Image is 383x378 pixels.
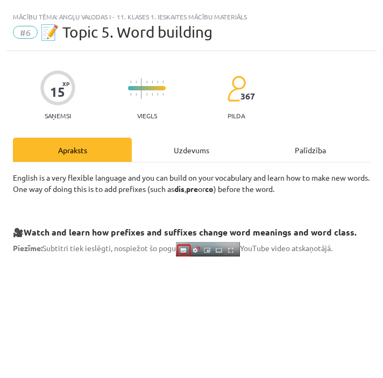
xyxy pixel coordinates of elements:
[146,81,147,83] img: icon-short-line-57e1e144782c952c97e751825c79c345078a6d821885a25fce030b3d8c18986b.svg
[40,112,75,119] p: Saņemsi
[251,138,370,162] div: Palīdzība
[13,243,42,253] strong: Piezīme:
[146,93,147,96] img: icon-short-line-57e1e144782c952c97e751825c79c345078a6d821885a25fce030b3d8c18986b.svg
[141,78,142,99] img: icon-long-line-d9ea69661e0d244f92f715978eff75569469978d946b2353a9bb055b3ed8787d.svg
[227,75,246,102] img: students-c634bb4e5e11cddfef0936a35e636f08e4e9abd3cc4e673bd6f9a4125e45ecb1.svg
[136,93,137,96] img: icon-short-line-57e1e144782c952c97e751825c79c345078a6d821885a25fce030b3d8c18986b.svg
[130,93,131,96] img: icon-short-line-57e1e144782c952c97e751825c79c345078a6d821885a25fce030b3d8c18986b.svg
[228,112,245,119] p: pilda
[137,112,157,119] p: Viegls
[50,84,65,99] div: 15
[157,93,158,96] img: icon-short-line-57e1e144782c952c97e751825c79c345078a6d821885a25fce030b3d8c18986b.svg
[13,26,38,39] span: #6
[205,184,214,194] b: co
[186,184,198,194] b: pre
[162,81,164,83] img: icon-short-line-57e1e144782c952c97e751825c79c345078a6d821885a25fce030b3d8c18986b.svg
[240,91,255,101] span: 367
[13,219,370,239] h3: 🎥
[152,81,153,83] img: icon-short-line-57e1e144782c952c97e751825c79c345078a6d821885a25fce030b3d8c18986b.svg
[24,226,357,238] strong: Watch and learn how prefixes and suffixes change word meanings and word class.
[13,138,132,162] div: Apraksts
[162,93,164,96] img: icon-short-line-57e1e144782c952c97e751825c79c345078a6d821885a25fce030b3d8c18986b.svg
[152,93,153,96] img: icon-short-line-57e1e144782c952c97e751825c79c345078a6d821885a25fce030b3d8c18986b.svg
[13,243,332,253] span: Subtitri tiek ieslēgti, nospiežot šo pogu YouTube video atskaņotājā.
[13,172,370,195] p: English is a very flexible language and you can build on your vocabulary and learn how to make ne...
[132,138,251,162] div: Uzdevums
[136,81,137,83] img: icon-short-line-57e1e144782c952c97e751825c79c345078a6d821885a25fce030b3d8c18986b.svg
[13,13,370,20] div: Mācību tēma: Angļu valodas i - 11. klases 1. ieskaites mācību materiāls
[40,23,212,41] span: 📝 Topic 5. Word building
[62,81,69,87] span: XP
[174,184,185,194] b: dis
[130,81,131,83] img: icon-short-line-57e1e144782c952c97e751825c79c345078a6d821885a25fce030b3d8c18986b.svg
[157,81,158,83] img: icon-short-line-57e1e144782c952c97e751825c79c345078a6d821885a25fce030b3d8c18986b.svg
